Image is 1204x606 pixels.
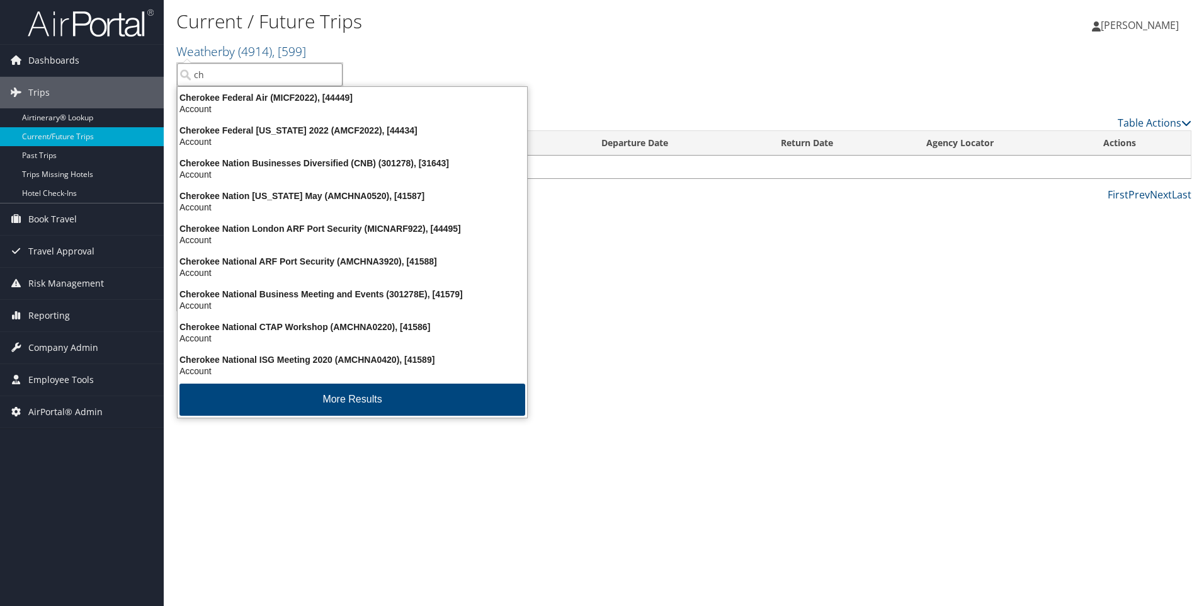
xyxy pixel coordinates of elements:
[1150,188,1172,202] a: Next
[1092,131,1191,156] th: Actions
[170,365,535,377] div: Account
[1092,6,1191,44] a: [PERSON_NAME]
[28,364,94,396] span: Employee Tools
[170,190,535,202] div: Cherokee Nation [US_STATE] May (AMCHNA0520), [41587]
[1118,116,1191,130] a: Table Actions
[28,332,98,363] span: Company Admin
[272,43,306,60] span: , [ 599 ]
[28,203,77,235] span: Book Travel
[170,333,535,344] div: Account
[170,103,535,115] div: Account
[915,131,1092,156] th: Agency Locator: activate to sort column ascending
[28,396,103,428] span: AirPortal® Admin
[170,256,535,267] div: Cherokee National ARF Port Security (AMCHNA3920), [41588]
[170,169,535,180] div: Account
[238,43,272,60] span: ( 4914 )
[1101,18,1179,32] span: [PERSON_NAME]
[170,202,535,213] div: Account
[170,354,535,365] div: Cherokee National ISG Meeting 2020 (AMCHNA0420), [41589]
[177,156,1191,178] td: No Airtineraries found within the given date range.
[28,77,50,108] span: Trips
[28,236,94,267] span: Travel Approval
[170,300,535,311] div: Account
[170,234,535,246] div: Account
[179,384,525,416] button: More Results
[28,45,79,76] span: Dashboards
[1128,188,1150,202] a: Prev
[770,131,915,156] th: Return Date: activate to sort column ascending
[170,92,535,103] div: Cherokee Federal Air (MICF2022), [44449]
[177,63,343,86] input: Search Accounts
[28,300,70,331] span: Reporting
[28,268,104,299] span: Risk Management
[1108,188,1128,202] a: First
[176,8,853,35] h1: Current / Future Trips
[176,43,306,60] a: Weatherby
[28,8,154,38] img: airportal-logo.png
[170,223,535,234] div: Cherokee Nation London ARF Port Security (MICNARF922), [44495]
[1172,188,1191,202] a: Last
[170,267,535,278] div: Account
[590,131,769,156] th: Departure Date: activate to sort column descending
[176,66,853,83] p: Filter:
[170,157,535,169] div: Cherokee Nation Businesses Diversified (CNB) (301278), [31643]
[170,321,535,333] div: Cherokee National CTAP Workshop (AMCHNA0220), [41586]
[170,289,535,300] div: Cherokee National Business Meeting and Events (301278E), [41579]
[170,125,535,136] div: Cherokee Federal [US_STATE] 2022 (AMCF2022), [44434]
[170,136,535,147] div: Account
